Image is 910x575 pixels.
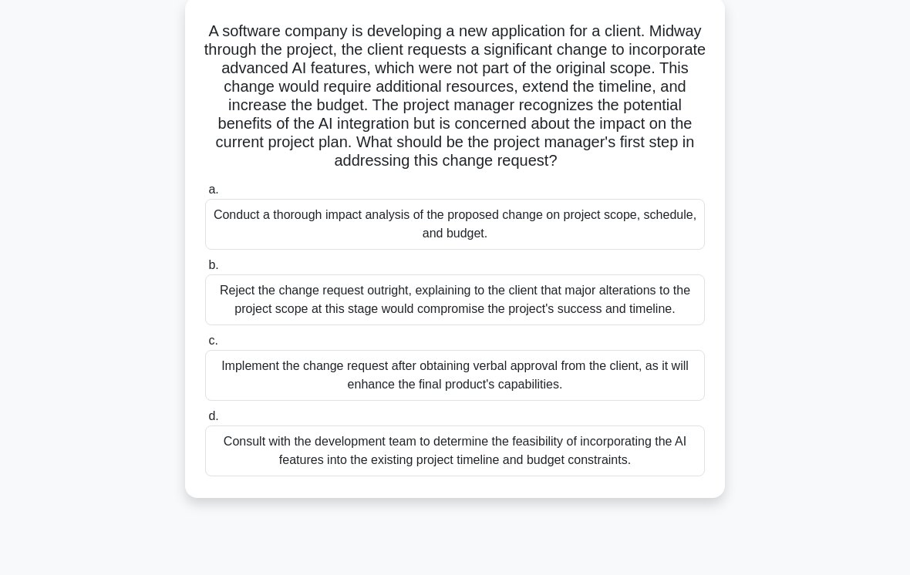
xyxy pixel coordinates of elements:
span: d. [208,409,218,422]
div: Consult with the development team to determine the feasibility of incorporating the AI features i... [205,425,705,476]
h5: A software company is developing a new application for a client. Midway through the project, the ... [204,22,706,171]
div: Conduct a thorough impact analysis of the proposed change on project scope, schedule, and budget. [205,199,705,250]
div: Reject the change request outright, explaining to the client that major alterations to the projec... [205,274,705,325]
span: b. [208,258,218,271]
div: Implement the change request after obtaining verbal approval from the client, as it will enhance ... [205,350,705,401]
span: c. [208,334,217,347]
span: a. [208,183,218,196]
